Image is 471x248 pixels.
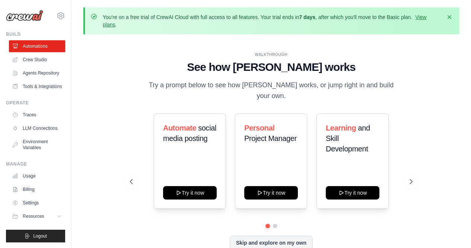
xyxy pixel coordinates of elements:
a: Automations [9,40,65,52]
span: Personal [244,124,274,132]
a: Traces [9,109,65,121]
span: social media posting [163,124,216,142]
a: Settings [9,197,65,209]
a: Billing [9,183,65,195]
span: and Skill Development [326,124,370,153]
a: Usage [9,170,65,182]
div: WALKTHROUGH [130,52,413,57]
div: Operate [6,100,65,106]
a: Environment Variables [9,136,65,154]
img: Logo [6,10,43,21]
p: Try a prompt below to see how [PERSON_NAME] works, or jump right in and build your own. [146,80,397,102]
button: Try it now [326,186,379,200]
span: Logout [33,233,47,239]
a: LLM Connections [9,122,65,134]
button: Logout [6,230,65,242]
div: Build [6,31,65,37]
button: Try it now [244,186,298,200]
span: Resources [23,213,44,219]
a: Crew Studio [9,54,65,66]
span: Project Manager [244,134,297,142]
span: Automate [163,124,196,132]
h1: See how [PERSON_NAME] works [130,60,413,74]
button: Resources [9,210,65,222]
strong: 7 days [299,14,315,20]
a: Tools & Integrations [9,81,65,92]
button: Try it now [163,186,217,200]
p: You're on a free trial of CrewAI Cloud with full access to all features. Your trial ends in , aft... [103,13,441,28]
a: Agents Repository [9,67,65,79]
div: Manage [6,161,65,167]
span: Learning [326,124,356,132]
